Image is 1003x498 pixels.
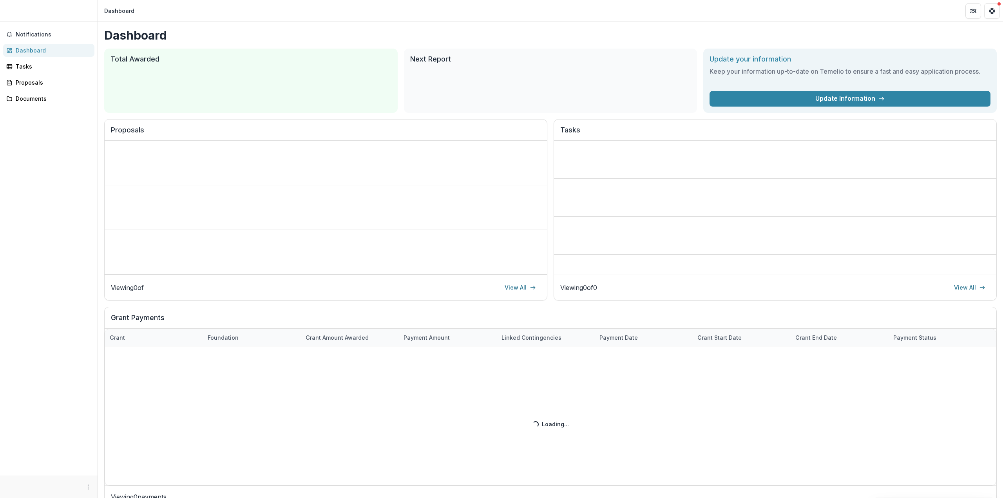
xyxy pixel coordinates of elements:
nav: breadcrumb [101,5,138,16]
a: Update Information [710,91,990,107]
button: Partners [965,3,981,19]
div: Dashboard [16,46,88,54]
button: Get Help [984,3,1000,19]
h2: Proposals [111,126,541,141]
a: View All [500,281,541,294]
p: Viewing 0 of [111,283,144,292]
a: Proposals [3,76,94,89]
button: More [83,482,93,492]
h3: Keep your information up-to-date on Temelio to ensure a fast and easy application process. [710,67,990,76]
button: Notifications [3,28,94,41]
div: Proposals [16,78,88,87]
h2: Tasks [560,126,990,141]
p: Viewing 0 of 0 [560,283,597,292]
a: Tasks [3,60,94,73]
h2: Grant Payments [111,313,990,328]
a: View All [949,281,990,294]
div: Documents [16,94,88,103]
a: Documents [3,92,94,105]
div: Tasks [16,62,88,71]
h2: Total Awarded [110,55,391,63]
a: Dashboard [3,44,94,57]
h1: Dashboard [104,28,997,42]
span: Notifications [16,31,91,38]
h2: Update your information [710,55,990,63]
h2: Next Report [410,55,691,63]
div: Dashboard [104,7,134,15]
